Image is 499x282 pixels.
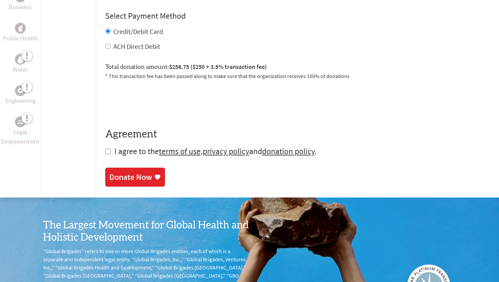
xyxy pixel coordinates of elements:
[13,65,28,74] p: Water
[203,146,249,156] a: privacy policy
[15,85,26,96] div: Engineering
[105,72,488,80] p: * This transaction fee has been passed along to make sure that the organization receives 100% of ...
[105,128,488,140] h4: Agreement
[15,23,26,34] div: Public Health
[114,146,317,156] span: I agree to the , and .
[18,56,23,63] img: Water
[3,23,38,43] a: Public HealthPublic Health
[18,88,23,93] img: Engineering
[15,54,26,65] div: Water
[109,172,152,183] div: Donate Now
[1,116,40,146] a: Legal EmpowermentLegal Empowerment
[169,63,267,71] span: $258.75 ($250 + 3.5% transaction fee)
[262,146,315,156] a: donation policy
[1,127,40,146] p: Legal Empowerment
[105,62,267,72] label: Total donation amount:
[105,88,208,115] iframe: reCAPTCHA
[43,219,249,244] h3: The Largest Movement for Global Health and Holistic Development
[159,146,201,156] a: terms of use
[5,96,36,106] p: Engineering
[105,168,165,187] a: Donate Now
[13,54,28,74] a: WaterWater
[18,120,23,124] img: Legal Empowerment
[9,2,32,12] p: Business
[3,34,38,43] p: Public Health
[5,85,36,106] a: EngineeringEngineering
[113,27,163,36] label: Credit/Debit Card
[15,116,26,127] div: Legal Empowerment
[113,42,160,51] label: ACH Direct Debit
[18,25,23,32] img: Public Health
[105,11,488,21] h4: Select Payment Method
